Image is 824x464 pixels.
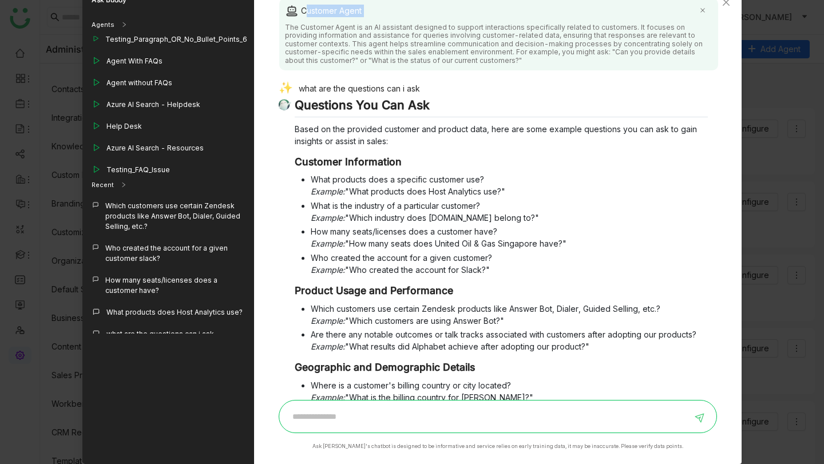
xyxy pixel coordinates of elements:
[106,143,204,153] div: Azure AI Search - Resources
[92,143,101,152] img: play_outline.svg
[295,98,708,117] h2: Questions You Can Ask
[92,243,100,251] img: callout.svg
[311,200,708,224] li: What is the industry of a particular customer? "Which industry does [DOMAIN_NAME] belong to?"
[92,307,101,316] img: callout.svg
[106,56,163,66] div: Agent With FAQs
[106,121,142,132] div: Help Desk
[105,275,245,296] div: How many seats/licenses does a customer have?
[311,303,708,327] li: Which customers use certain Zendesk products like Answer Bot, Dialer, Guided Selling, etc.? "Whic...
[105,34,247,45] div: Testing_Paragraph_OR_No_Bullet_Points_6
[311,252,708,276] li: Who created the account for a given customer? "Who created the account for Slack?"
[285,4,712,18] div: Customer Agent
[105,243,245,264] div: Who created the account for a given customer slack?
[311,392,345,402] em: Example:
[311,342,345,351] em: Example:
[82,13,254,36] div: Agents
[295,123,708,147] p: Based on the provided customer and product data, here are some example questions you can ask to g...
[311,379,708,403] li: Where is a customer's billing country or city located? "What is the billing country for [PERSON_N...
[106,307,243,318] div: What products does Host Analytics use?
[285,4,299,18] img: agent.svg
[92,121,101,130] img: play_outline.svg
[311,239,345,248] em: Example:
[92,329,101,338] img: callout.svg
[92,78,101,87] img: play_outline.svg
[106,329,214,339] div: what are the questions can i ask
[295,156,708,168] h3: Customer Information
[92,34,100,42] img: play_outline.svg
[92,56,101,65] img: play_outline.svg
[311,187,345,196] em: Example:
[311,328,708,352] li: Are there any notable outcomes or talk tracks associated with customers after adopting our produc...
[92,165,101,174] img: play_outline.svg
[295,361,708,374] h3: Geographic and Demographic Details
[295,284,708,297] h3: Product Usage and Performance
[106,165,170,175] div: Testing_FAQ_Issue
[311,225,708,249] li: How many seats/licenses does a customer have? "How many seats does United Oil & Gas Singapore have?"
[92,180,114,190] div: Recent
[311,316,345,326] em: Example:
[311,213,345,223] em: Example:
[106,78,172,88] div: Agent without FAQs
[285,23,712,65] div: The Customer Agent is an AI assistant designed to support interactions specifically related to cu...
[279,82,708,98] div: what are the questions can i ask
[92,100,101,109] img: play_outline.svg
[311,265,345,275] em: Example:
[106,100,200,110] div: Azure AI Search - Helpdesk
[312,442,683,450] div: Ask [PERSON_NAME]'s chatbot is designed to be informative and service relies on early training da...
[92,201,100,209] img: callout.svg
[92,275,100,283] img: callout.svg
[92,20,114,30] div: Agents
[105,201,245,232] div: Which customers use certain Zendesk products like Answer Bot, Dialer, Guided Selling, etc.?
[311,173,708,197] li: What products does a specific customer use? "What products does Host Analytics use?"
[82,173,254,196] div: Recent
